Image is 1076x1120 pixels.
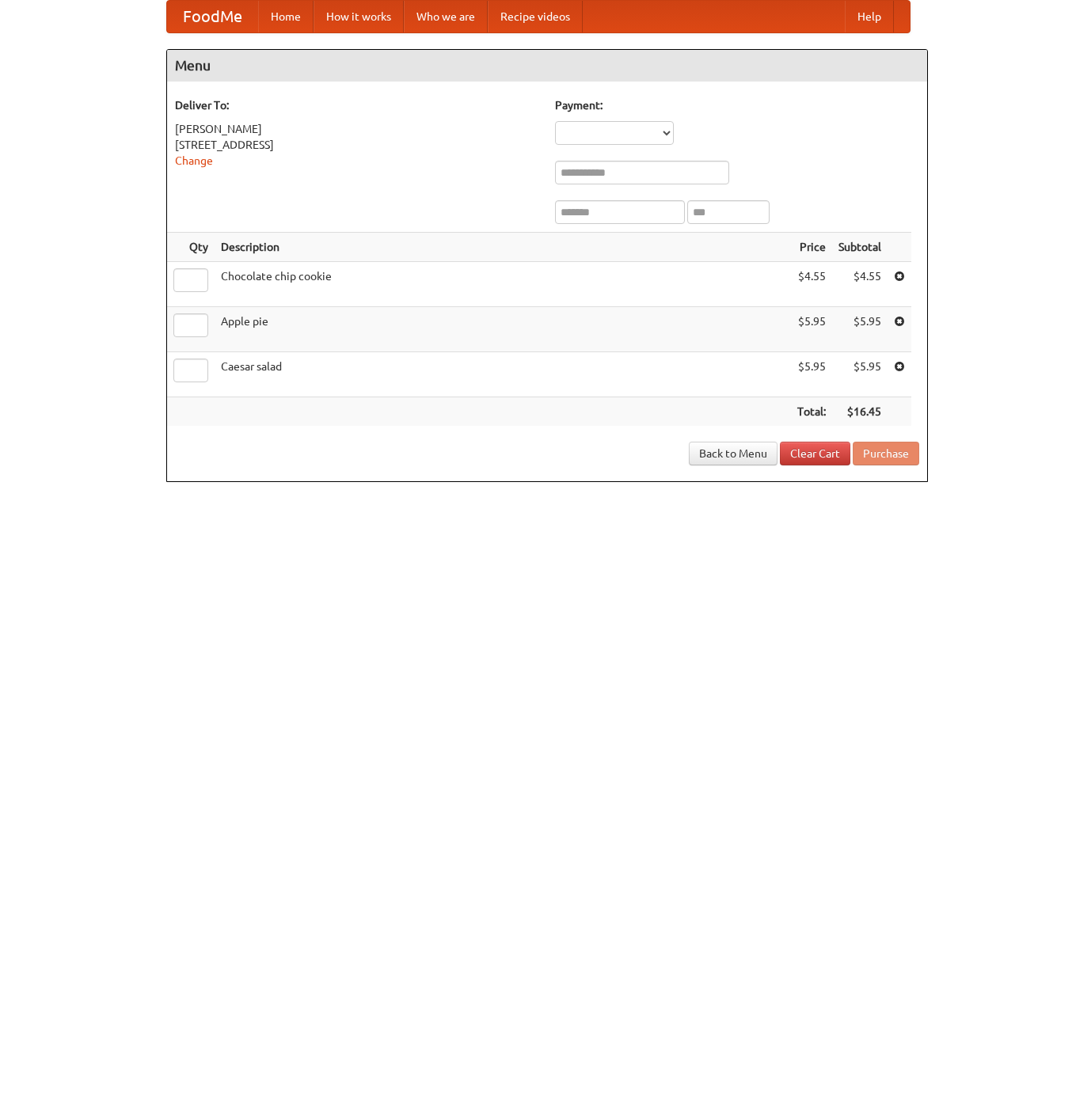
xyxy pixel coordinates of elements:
[832,397,888,427] th: $16.45
[791,352,832,397] td: $5.95
[167,50,927,82] h4: Menu
[488,1,583,32] a: Recipe videos
[215,307,791,352] td: Apple pie
[175,137,539,153] div: [STREET_ADDRESS]
[175,97,539,113] h5: Deliver To:
[175,121,539,137] div: [PERSON_NAME]
[404,1,488,32] a: Who we are
[791,397,832,427] th: Total:
[314,1,404,32] a: How it works
[853,442,919,465] button: Purchase
[832,233,888,262] th: Subtotal
[832,262,888,307] td: $4.55
[791,233,832,262] th: Price
[791,262,832,307] td: $4.55
[832,352,888,397] td: $5.95
[845,1,894,32] a: Help
[780,442,850,465] a: Clear Cart
[167,1,258,32] a: FoodMe
[555,97,919,113] h5: Payment:
[832,307,888,352] td: $5.95
[791,307,832,352] td: $5.95
[175,154,213,167] a: Change
[258,1,314,32] a: Home
[167,233,215,262] th: Qty
[215,262,791,307] td: Chocolate chip cookie
[689,442,778,465] a: Back to Menu
[215,233,791,262] th: Description
[215,352,791,397] td: Caesar salad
